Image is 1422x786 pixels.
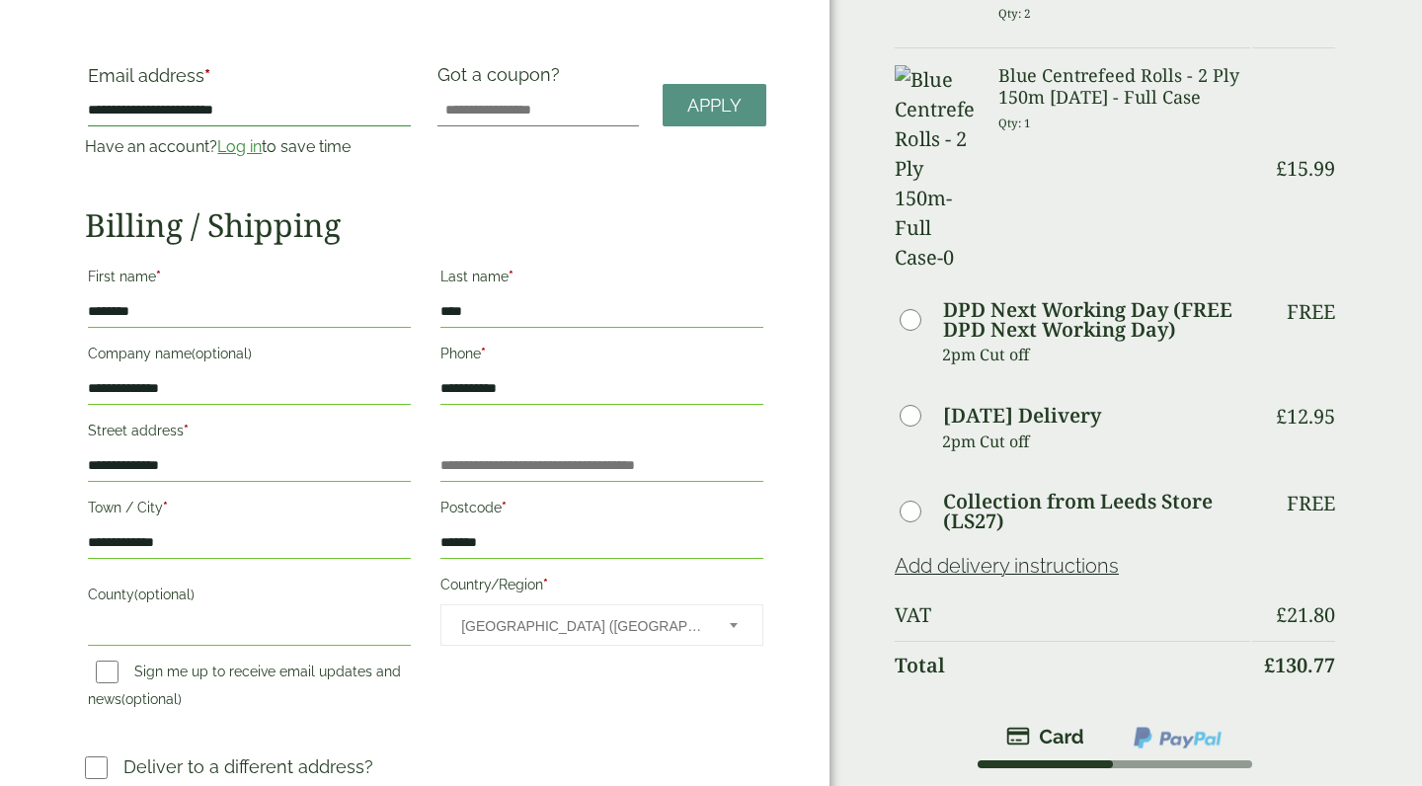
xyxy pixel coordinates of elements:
[1264,652,1275,678] span: £
[943,406,1101,426] label: [DATE] Delivery
[895,641,1250,689] th: Total
[942,427,1250,456] p: 2pm Cut off
[1287,492,1335,515] p: Free
[502,500,507,515] abbr: required
[942,340,1250,369] p: 2pm Cut off
[943,492,1250,531] label: Collection from Leeds Store (LS27)
[192,346,252,361] span: (optional)
[687,95,742,117] span: Apply
[895,554,1119,578] a: Add delivery instructions
[1276,403,1335,430] bdi: 12.95
[440,263,763,296] label: Last name
[440,604,763,646] span: Country/Region
[88,340,411,373] label: Company name
[1276,601,1335,628] bdi: 21.80
[895,65,975,273] img: Blue Centrefeed Rolls - 2 Ply 150m-Full Case-0
[88,664,401,713] label: Sign me up to receive email updates and news
[1276,403,1287,430] span: £
[96,661,118,683] input: Sign me up to receive email updates and news(optional)
[88,494,411,527] label: Town / City
[1132,725,1224,750] img: ppcp-gateway.png
[998,65,1250,108] h3: Blue Centrefeed Rolls - 2 Ply 150m [DATE] - Full Case
[88,581,411,614] label: County
[509,269,513,284] abbr: required
[163,500,168,515] abbr: required
[1287,300,1335,324] p: Free
[88,67,411,95] label: Email address
[943,300,1250,340] label: DPD Next Working Day (FREE DPD Next Working Day)
[204,65,210,86] abbr: required
[663,84,766,126] a: Apply
[85,135,414,159] p: Have an account? to save time
[134,587,195,602] span: (optional)
[437,64,568,95] label: Got a coupon?
[461,605,703,647] span: United Kingdom (UK)
[998,6,1031,21] small: Qty: 2
[1276,155,1335,182] bdi: 15.99
[998,116,1031,130] small: Qty: 1
[440,571,763,604] label: Country/Region
[1264,652,1335,678] bdi: 130.77
[440,340,763,373] label: Phone
[1006,725,1084,748] img: stripe.png
[440,494,763,527] label: Postcode
[481,346,486,361] abbr: required
[1276,601,1287,628] span: £
[85,206,766,244] h2: Billing / Shipping
[156,269,161,284] abbr: required
[88,417,411,450] label: Street address
[88,263,411,296] label: First name
[895,591,1250,639] th: VAT
[123,753,373,780] p: Deliver to a different address?
[121,691,182,707] span: (optional)
[543,577,548,592] abbr: required
[1276,155,1287,182] span: £
[217,137,262,156] a: Log in
[184,423,189,438] abbr: required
